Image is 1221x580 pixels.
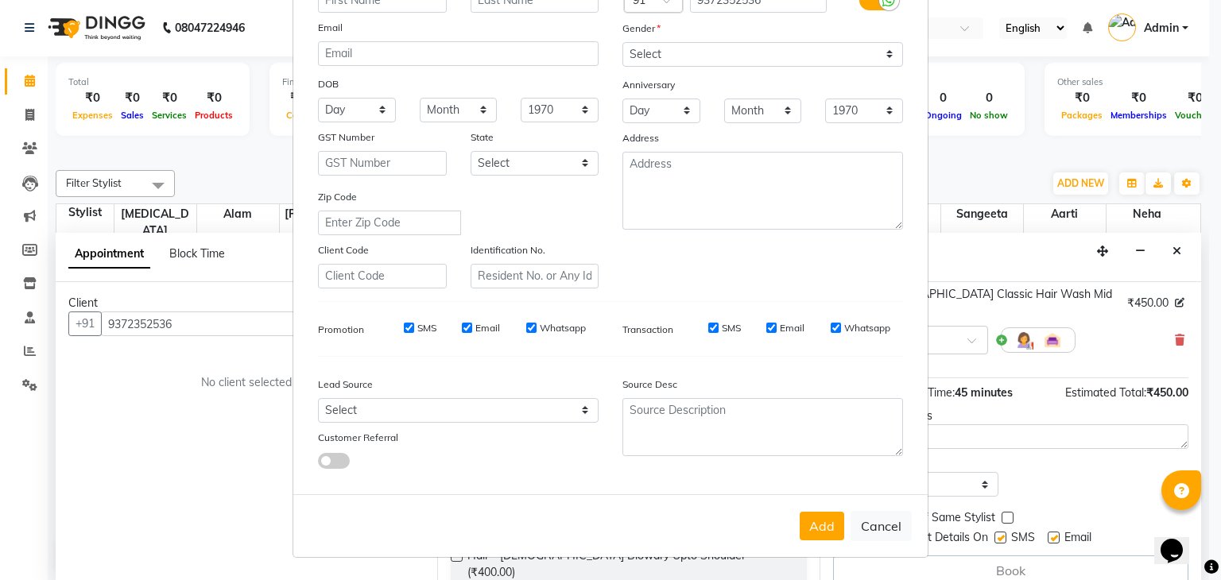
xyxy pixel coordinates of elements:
label: Whatsapp [844,321,890,335]
label: Zip Code [318,190,357,204]
label: Source Desc [622,377,677,392]
label: SMS [722,321,741,335]
label: Identification No. [471,243,545,257]
button: Add [800,512,844,540]
label: State [471,130,494,145]
label: GST Number [318,130,374,145]
label: Client Code [318,243,369,257]
label: Promotion [318,323,364,337]
label: Customer Referral [318,431,398,445]
label: SMS [417,321,436,335]
label: Email [780,321,804,335]
input: Client Code [318,264,447,288]
label: Transaction [622,323,673,337]
label: Lead Source [318,377,373,392]
label: Whatsapp [540,321,586,335]
input: GST Number [318,151,447,176]
input: Enter Zip Code [318,211,461,235]
button: Cancel [851,511,912,541]
label: Address [622,131,659,145]
input: Email [318,41,599,66]
label: Email [318,21,343,35]
input: Resident No. or Any Id [471,264,599,288]
label: Gender [622,21,661,36]
label: DOB [318,77,339,91]
label: Anniversary [622,78,675,92]
label: Email [475,321,500,335]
